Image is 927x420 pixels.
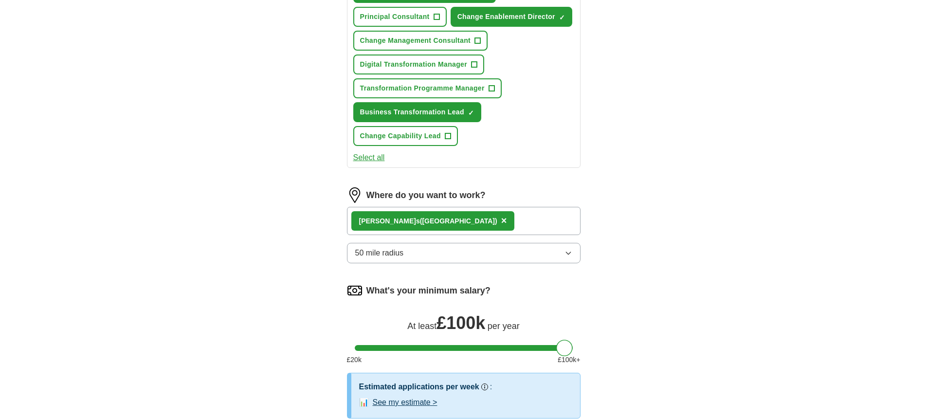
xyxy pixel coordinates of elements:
span: ✓ [559,14,565,21]
strong: [PERSON_NAME] [359,217,416,225]
div: s [359,216,497,226]
span: 50 mile radius [355,247,404,259]
span: £ 100k [436,313,485,333]
span: 📊 [359,397,369,408]
label: Where do you want to work? [366,189,486,202]
span: Change Management Consultant [360,36,471,46]
span: × [501,215,507,226]
span: Business Transformation Lead [360,107,464,117]
button: Change Enablement Director✓ [451,7,572,27]
span: per year [488,321,520,331]
button: 50 mile radius [347,243,581,263]
button: See my estimate > [373,397,437,408]
span: Principal Consultant [360,12,430,22]
span: Change Capability Lead [360,131,441,141]
button: Change Capability Lead [353,126,458,146]
span: ✓ [468,109,474,117]
h3: Estimated applications per week [359,381,479,393]
img: salary.png [347,283,363,298]
span: Digital Transformation Manager [360,59,468,70]
button: Change Management Consultant [353,31,488,51]
img: location.png [347,187,363,203]
button: Transformation Programme Manager [353,78,502,98]
span: At least [407,321,436,331]
span: Transformation Programme Manager [360,83,485,93]
button: Digital Transformation Manager [353,55,485,74]
button: × [501,214,507,228]
button: Principal Consultant [353,7,447,27]
button: Business Transformation Lead✓ [353,102,481,122]
label: What's your minimum salary? [366,284,491,297]
span: ([GEOGRAPHIC_DATA]) [420,217,497,225]
h3: : [490,381,492,393]
span: Change Enablement Director [457,12,555,22]
span: £ 20 k [347,355,362,365]
button: Select all [353,152,385,164]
